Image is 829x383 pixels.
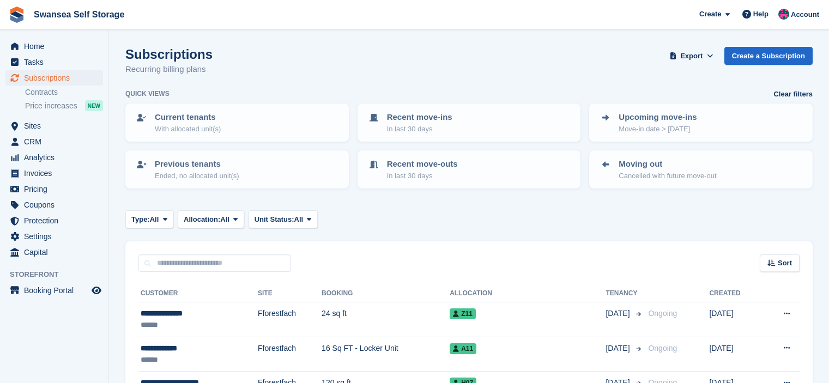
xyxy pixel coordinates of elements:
img: stora-icon-8386f47178a22dfd0bd8f6a31ec36ba5ce8667c1dd55bd0f319d3a0aa187defe.svg [9,7,25,23]
p: Previous tenants [155,158,239,171]
th: Created [709,285,761,302]
p: Upcoming move-ins [619,111,697,124]
button: Unit Status: All [249,210,318,228]
a: menu [5,150,103,165]
a: menu [5,166,103,181]
div: NEW [85,100,103,111]
span: Z11 [450,308,476,319]
span: Settings [24,229,89,244]
span: Unit Status: [255,214,294,225]
span: Home [24,39,89,54]
td: Fforestfach [258,337,322,372]
p: With allocated unit(s) [155,124,221,135]
p: Current tenants [155,111,221,124]
p: Move-in date > [DATE] [619,124,697,135]
span: Storefront [10,269,108,280]
a: Swansea Self Storage [29,5,129,23]
a: menu [5,39,103,54]
span: Analytics [24,150,89,165]
th: Customer [138,285,258,302]
a: menu [5,245,103,260]
p: In last 30 days [387,171,458,181]
button: Type: All [125,210,173,228]
p: Ended, no allocated unit(s) [155,171,239,181]
button: Allocation: All [178,210,244,228]
p: Recent move-outs [387,158,458,171]
span: Tasks [24,54,89,70]
span: Coupons [24,197,89,212]
h1: Subscriptions [125,47,213,62]
a: Moving out Cancelled with future move-out [590,151,812,187]
td: [DATE] [709,302,761,337]
td: Fforestfach [258,302,322,337]
span: Create [699,9,721,20]
td: 24 sq ft [322,302,450,337]
p: Recent move-ins [387,111,452,124]
p: Cancelled with future move-out [619,171,716,181]
p: Moving out [619,158,716,171]
span: Export [680,51,703,62]
a: menu [5,181,103,197]
a: Price increases NEW [25,100,103,112]
span: All [220,214,229,225]
span: Invoices [24,166,89,181]
a: Preview store [90,284,103,297]
span: Capital [24,245,89,260]
span: All [150,214,159,225]
span: Booking Portal [24,283,89,298]
a: Recent move-ins In last 30 days [359,105,580,141]
span: [DATE] [606,308,632,319]
td: [DATE] [709,337,761,372]
a: menu [5,118,103,133]
a: Upcoming move-ins Move-in date > [DATE] [590,105,812,141]
span: [DATE] [606,343,632,354]
span: Pricing [24,181,89,197]
a: menu [5,283,103,298]
a: Clear filters [773,89,813,100]
img: Paul Davies [778,9,789,20]
a: menu [5,134,103,149]
span: A11 [450,343,476,354]
span: Ongoing [648,309,677,318]
a: Contracts [25,87,103,98]
p: Recurring billing plans [125,63,213,76]
p: In last 30 days [387,124,452,135]
a: menu [5,213,103,228]
td: 16 Sq FT - Locker Unit [322,337,450,372]
span: CRM [24,134,89,149]
th: Site [258,285,322,302]
span: Help [753,9,769,20]
a: Current tenants With allocated unit(s) [126,105,348,141]
a: menu [5,229,103,244]
span: All [294,214,304,225]
a: menu [5,70,103,86]
span: Sites [24,118,89,133]
span: Type: [131,214,150,225]
button: Export [668,47,716,65]
th: Allocation [450,285,606,302]
h6: Quick views [125,89,170,99]
span: Subscriptions [24,70,89,86]
a: menu [5,54,103,70]
span: Ongoing [648,344,677,352]
span: Protection [24,213,89,228]
th: Tenancy [606,285,644,302]
a: Create a Subscription [724,47,813,65]
a: Previous tenants Ended, no allocated unit(s) [126,151,348,187]
a: menu [5,197,103,212]
th: Booking [322,285,450,302]
span: Allocation: [184,214,220,225]
span: Sort [778,258,792,269]
span: Price increases [25,101,77,111]
span: Account [791,9,819,20]
a: Recent move-outs In last 30 days [359,151,580,187]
